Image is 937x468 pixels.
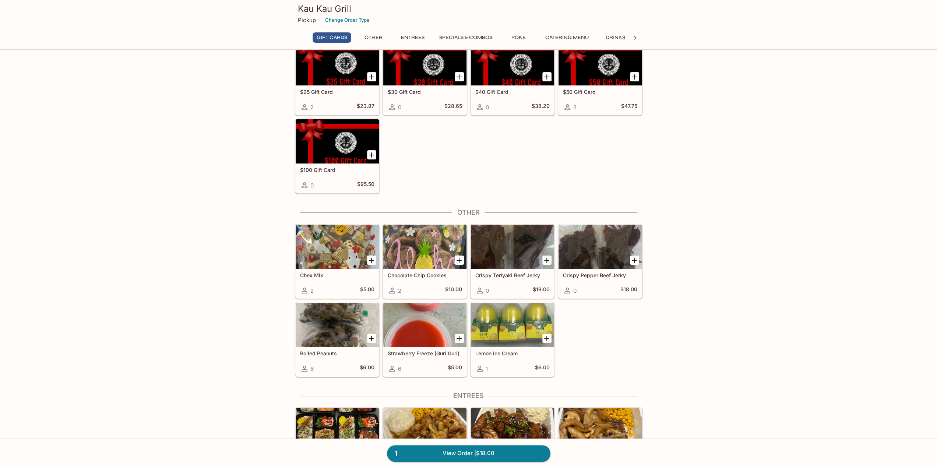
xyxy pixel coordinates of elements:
h5: $40 Gift Card [475,89,550,95]
h5: $6.00 [360,364,374,373]
button: Add Strawberry Freeze (Guri Guri) [455,334,464,343]
a: $25 Gift Card2$23.87 [295,41,379,115]
button: Add Lemon Ice Cream [542,334,552,343]
h5: $38.20 [532,103,550,112]
button: Add $100 Gift Card [367,150,376,159]
span: 0 [310,182,314,189]
h5: $18.00 [620,286,637,295]
div: Boiled Peanuts [296,303,379,347]
a: $100 Gift Card0$95.50 [295,119,379,193]
h5: $100 Gift Card [300,167,374,173]
a: $30 Gift Card0$28.65 [383,41,467,115]
div: Lemon Ice Cream [471,303,554,347]
div: Sesame Hoisin Chicken [471,408,554,452]
button: Add Crispy Teriyaki Beef Jerky [542,256,552,265]
h5: $25 Gift Card [300,89,374,95]
h4: Entrees [295,392,642,400]
div: $40 Gift Card [471,41,554,85]
button: Entrees [396,32,429,43]
div: Poke Plate [296,408,379,452]
div: Chex Mix [296,225,379,269]
div: Crispy Pepper Beef Jerky [559,225,642,269]
div: $100 Gift Card [296,119,379,163]
button: Add $40 Gift Card [542,72,552,81]
a: Boiled Peanuts6$6.00 [295,302,379,377]
div: Chicken w/ Fresh Mushrooms & Gravy [383,408,466,452]
button: Add Boiled Peanuts [367,334,376,343]
span: 2 [398,287,401,294]
a: Strawberry Freeze (Guri Guri)6$5.00 [383,302,467,377]
span: 2 [310,104,314,111]
button: Add $25 Gift Card [367,72,376,81]
h5: $6.00 [535,364,550,373]
h5: Crispy Pepper Beef Jerky [563,272,637,278]
a: Crispy Pepper Beef Jerky0$18.00 [558,224,642,299]
h5: $5.00 [448,364,462,373]
h3: Kau Kau Grill [298,3,640,14]
a: $40 Gift Card0$38.20 [471,41,554,115]
div: Strawberry Freeze (Guri Guri) [383,303,466,347]
span: 0 [398,104,401,111]
h5: $95.50 [357,181,374,190]
h5: Boiled Peanuts [300,350,374,356]
button: Change Order Type [322,14,373,26]
h5: Crispy Teriyaki Beef Jerky [475,272,550,278]
button: Add Chex Mix [367,256,376,265]
button: Catering Menu [541,32,593,43]
p: Pickup [298,17,316,24]
h5: $50 Gift Card [563,89,637,95]
h5: Lemon Ice Cream [475,350,550,356]
h5: $5.00 [360,286,374,295]
span: 0 [573,287,577,294]
h5: Chex Mix [300,272,374,278]
button: Add Crispy Pepper Beef Jerky [630,256,639,265]
button: Specials & Combos [435,32,496,43]
span: 6 [398,365,401,372]
span: 1 [390,448,402,459]
a: Lemon Ice Cream1$6.00 [471,302,554,377]
div: Pulehu Short Rib w/ Mushroom & Onion [559,408,642,452]
button: Add $50 Gift Card [630,72,639,81]
div: Crispy Teriyaki Beef Jerky [471,225,554,269]
h5: $23.87 [357,103,374,112]
h5: $10.00 [445,286,462,295]
button: Other [357,32,390,43]
h5: Strawberry Freeze (Guri Guri) [388,350,462,356]
a: Crispy Teriyaki Beef Jerky0$18.00 [471,224,554,299]
h4: Other [295,208,642,217]
span: 0 [486,104,489,111]
a: $50 Gift Card3$47.75 [558,41,642,115]
button: Gift Cards [313,32,351,43]
h5: $28.65 [444,103,462,112]
span: 1 [486,365,488,372]
h5: $47.75 [621,103,637,112]
h5: Chocolate Chip Cookies [388,272,462,278]
div: $25 Gift Card [296,41,379,85]
button: Poke [502,32,535,43]
div: $50 Gift Card [559,41,642,85]
span: 2 [310,287,314,294]
span: 6 [310,365,314,372]
a: 1View Order |$18.00 [387,445,550,461]
span: 0 [486,287,489,294]
div: $30 Gift Card [383,41,466,85]
button: Add $30 Gift Card [455,72,464,81]
h5: $30 Gift Card [388,89,462,95]
div: Chocolate Chip Cookies [383,225,466,269]
button: Drinks [599,32,632,43]
span: 3 [573,104,577,111]
a: Chex Mix2$5.00 [295,224,379,299]
button: Add Chocolate Chip Cookies [455,256,464,265]
h5: $18.00 [533,286,550,295]
a: Chocolate Chip Cookies2$10.00 [383,224,467,299]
